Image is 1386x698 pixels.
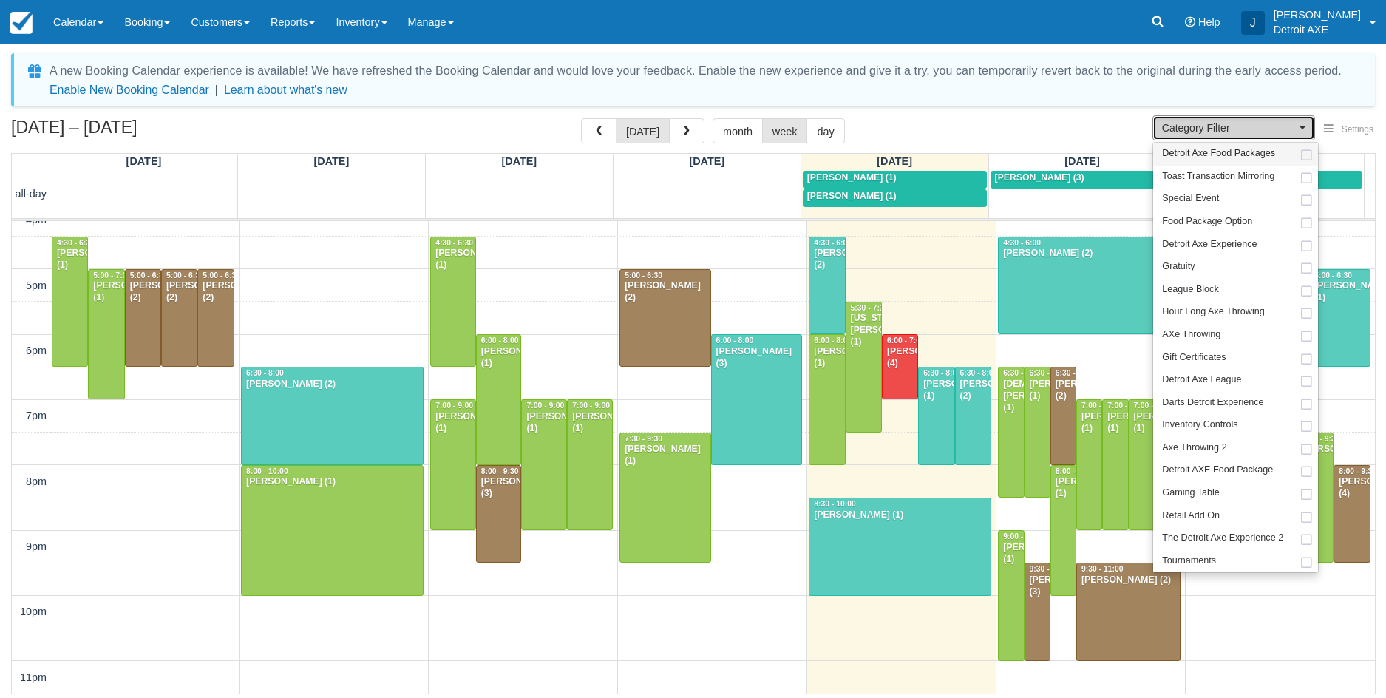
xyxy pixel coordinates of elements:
span: Settings [1342,124,1373,135]
a: 5:00 - 6:30[PERSON_NAME] (2) [619,269,710,367]
span: 9pm [26,541,47,552]
div: [PERSON_NAME] (1) [480,346,517,370]
a: 5:30 - 7:30[US_STATE][PERSON_NAME] (1) [846,302,882,433]
a: [PERSON_NAME] (1) [803,171,987,189]
span: 8:00 - 9:30 [481,467,519,475]
span: 4:30 - 6:30 [435,239,473,247]
div: [PERSON_NAME] (2) [624,280,706,304]
span: [DATE] [501,155,537,167]
span: 5:00 - 7:00 [93,271,131,279]
a: 6:30 - 8:00[PERSON_NAME] (2) [241,367,424,465]
span: Tournaments [1162,555,1216,568]
a: 6:30 - 8:00[PERSON_NAME] (2) [1050,367,1076,465]
button: week [762,118,808,143]
p: Detroit AXE [1274,22,1361,37]
div: A new Booking Calendar experience is available! We have refreshed the Booking Calendar and would ... [50,62,1342,80]
span: 5:30 - 7:30 [851,304,889,312]
a: 6:00 - 8:00[PERSON_NAME] (1) [476,334,522,465]
span: 6:00 - 8:00 [814,336,852,345]
a: 7:00 - 9:00[PERSON_NAME] (1) [521,399,567,530]
div: [PERSON_NAME] (3) [716,346,798,370]
span: Detroit Axe League [1162,373,1241,387]
span: 6:00 - 8:00 [481,336,519,345]
span: [DATE] [314,155,350,167]
a: 8:00 - 9:30[PERSON_NAME] (3) [476,465,522,563]
a: 7:30 - 9:30[PERSON_NAME] (1) [619,433,710,563]
span: 6:00 - 8:00 [716,336,754,345]
a: 8:30 - 10:00[PERSON_NAME] (1) [809,498,991,596]
a: 5:00 - 7:00[PERSON_NAME] (1) [88,269,124,400]
a: 5:00 - 6:30[PERSON_NAME] (2) [197,269,234,367]
span: Toast Transaction Mirroring [1162,170,1274,183]
span: 6:30 - 8:00 [960,369,998,377]
div: [PERSON_NAME] (1) [435,411,472,435]
a: [PERSON_NAME] (1) [803,189,987,207]
button: day [806,118,844,143]
span: 6pm [26,345,47,356]
a: 5:00 - 6:30[PERSON_NAME] (2) [125,269,161,367]
a: 7:00 - 9:00[PERSON_NAME] (1) [1076,399,1102,530]
div: [PERSON_NAME] (1) [1302,444,1329,467]
div: [PERSON_NAME] (1) [245,476,419,488]
span: 6:30 - 8:00 [1056,369,1093,377]
div: [PERSON_NAME] (2) [813,248,840,271]
img: checkfront-main-nav-mini-logo.png [10,12,33,34]
button: month [713,118,763,143]
span: 9:30 - 11:00 [1081,565,1124,573]
div: [PERSON_NAME] (2) [202,280,229,304]
span: Hour Long Axe Throwing [1162,305,1264,319]
a: 6:00 - 7:00[PERSON_NAME] (4) [882,334,918,399]
a: 8:00 - 10:00[PERSON_NAME] (1) [1050,465,1076,596]
span: [PERSON_NAME] (3) [995,172,1084,183]
div: [PERSON_NAME] (1) [624,444,706,467]
span: Help [1198,16,1220,28]
div: [PERSON_NAME] (1) [923,379,950,402]
a: 5:00 - 6:30[PERSON_NAME] (2) [161,269,197,367]
div: [US_STATE][PERSON_NAME] (1) [850,313,877,348]
span: Darts Detroit Experience [1162,396,1263,410]
span: 4:30 - 6:30 [57,239,95,247]
span: 7:30 - 9:30 [625,435,662,443]
div: [PERSON_NAME] (1) [571,411,608,435]
span: 8:30 - 10:00 [814,500,856,508]
div: [PERSON_NAME] (2) [1081,575,1176,586]
span: Retail Add On [1162,509,1220,523]
i: Help [1185,17,1195,27]
span: 8:00 - 10:00 [1056,467,1098,475]
div: [PERSON_NAME] (3) [480,476,517,500]
span: 5pm [26,279,47,291]
div: [PERSON_NAME] (1) [435,248,472,271]
a: 4:30 - 6:00[PERSON_NAME] (2) [809,237,845,335]
span: 5:00 - 6:30 [130,271,168,279]
a: 9:00 - 11:00[PERSON_NAME] (1) [998,530,1024,661]
a: 6:30 - 8:00[PERSON_NAME] (2) [955,367,991,465]
div: [PERSON_NAME] (2) [129,280,157,304]
span: Food Package Option [1162,215,1252,228]
span: 7:00 - 9:00 [1134,401,1172,410]
a: 4:30 - 6:00[PERSON_NAME] (2) [998,237,1181,335]
span: 7:00 - 9:00 [1107,401,1145,410]
h2: [DATE] – [DATE] [11,118,198,146]
span: 5:00 - 6:30 [1314,271,1352,279]
a: 9:30 - 11:00[PERSON_NAME] (3) [1025,563,1050,661]
div: [PERSON_NAME] (1) [813,346,840,370]
a: Learn about what's new [224,84,347,96]
span: 5:00 - 6:30 [625,271,662,279]
span: The Detroit Axe Experience 2 [1162,532,1283,545]
div: [PERSON_NAME] (2) [1055,379,1072,402]
div: [PERSON_NAME] (2) [1002,248,1176,260]
button: Category Filter [1152,115,1315,140]
a: 4:30 - 6:30[PERSON_NAME] (1) [430,237,476,367]
span: [DATE] [877,155,912,167]
div: [PERSON_NAME] (1) [1081,411,1098,435]
div: [PERSON_NAME] (1) [813,509,987,521]
div: [PERSON_NAME] (1) [1107,411,1124,435]
span: 6:30 - 8:00 [923,369,961,377]
button: Settings [1315,119,1382,140]
span: Detroit Axe Food Packages [1162,147,1275,160]
div: [PERSON_NAME] (1) [1133,411,1150,435]
a: 4:30 - 6:30[PERSON_NAME] (1) [52,237,88,367]
a: 7:00 - 9:00[PERSON_NAME] (1) [567,399,613,530]
div: [PERSON_NAME] (2) [959,379,987,402]
div: [PERSON_NAME] (3) [1029,575,1046,598]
